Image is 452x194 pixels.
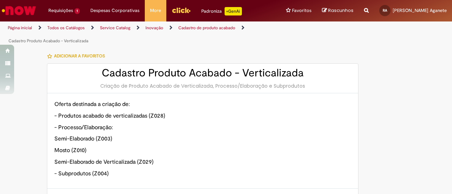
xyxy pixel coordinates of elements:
[393,7,447,13] span: [PERSON_NAME] Aganete
[8,25,32,31] a: Página inicial
[54,147,87,154] span: Mosto (Z010)
[54,53,105,59] span: Adicionar a Favoritos
[54,135,112,142] span: Semi-Elaborado (Z003)
[47,49,109,63] button: Adicionar a Favoritos
[322,7,353,14] a: Rascunhos
[150,7,161,14] span: More
[178,25,235,31] a: Cadastro de produto acabado
[201,7,242,15] div: Padroniza
[48,7,73,14] span: Requisições
[328,7,353,14] span: Rascunhos
[90,7,139,14] span: Despesas Corporativas
[8,38,88,44] a: Cadastro Produto Acabado - Verticalizada
[54,124,113,131] span: - Processo/Elaboração:
[145,25,163,31] a: Inovação
[54,101,130,108] span: Oferta destinada a criação de:
[54,170,109,177] span: - Subprodutos (Z004)
[54,82,351,89] div: Criação de Produto Acabado de Verticalizada, Processo/Elaboração e Subprodutos
[75,8,80,14] span: 1
[54,112,165,119] span: - Produtos acabado de verticalizadas (Z028)
[1,4,37,18] img: ServiceNow
[5,21,296,48] ul: Trilhas de página
[100,25,130,31] a: Service Catalog
[172,5,191,15] img: click_logo_yellow_360x200.png
[225,7,242,15] p: +GenAi
[54,158,154,165] span: Semi-Elaborado de Verticalizada (Z029)
[292,7,311,14] span: Favoritos
[383,8,387,13] span: RA
[47,25,85,31] a: Todos os Catálogos
[54,67,351,79] h2: Cadastro Produto Acabado - Verticalizada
